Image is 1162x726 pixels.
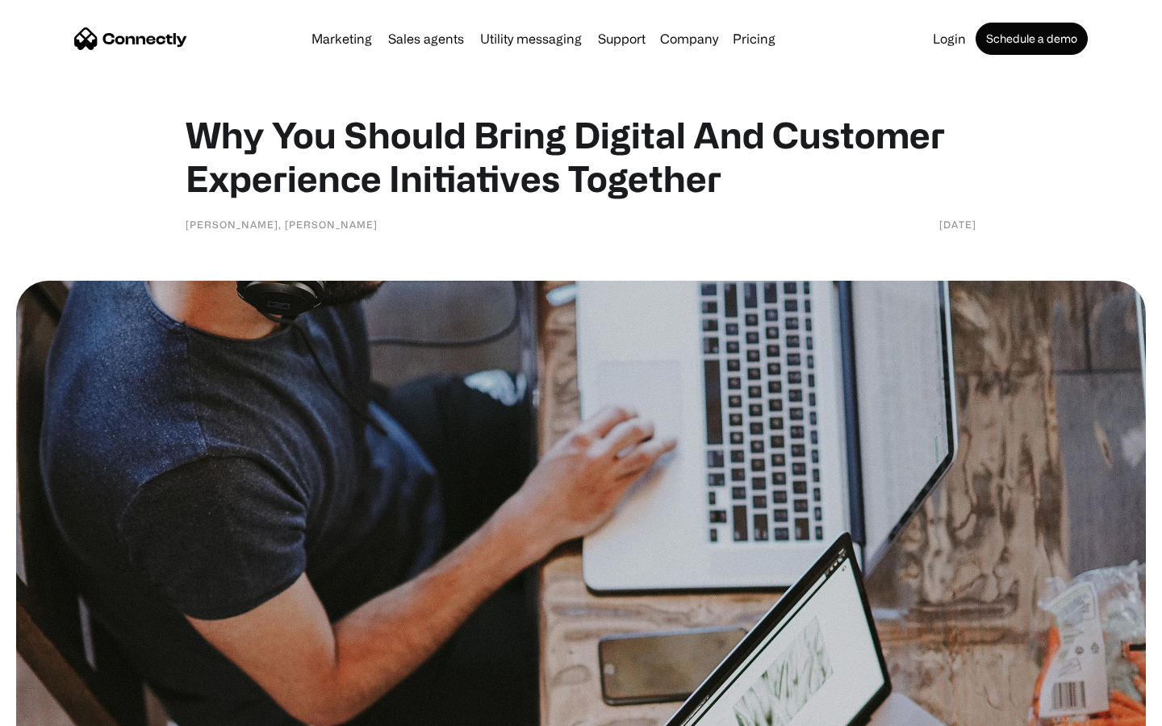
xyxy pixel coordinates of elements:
[16,698,97,720] aside: Language selected: English
[939,216,976,232] div: [DATE]
[474,32,588,45] a: Utility messaging
[382,32,470,45] a: Sales agents
[976,23,1088,55] a: Schedule a demo
[186,113,976,200] h1: Why You Should Bring Digital And Customer Experience Initiatives Together
[591,32,652,45] a: Support
[926,32,972,45] a: Login
[726,32,782,45] a: Pricing
[186,216,378,232] div: [PERSON_NAME], [PERSON_NAME]
[660,27,718,50] div: Company
[32,698,97,720] ul: Language list
[305,32,378,45] a: Marketing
